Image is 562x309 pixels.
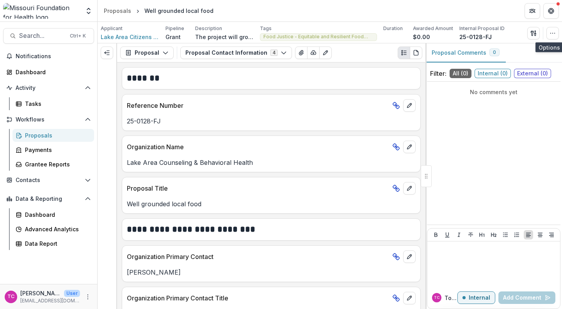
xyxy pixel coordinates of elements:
button: Open Contacts [3,174,94,186]
span: Internal ( 0 ) [475,69,511,78]
p: [EMAIL_ADDRESS][DOMAIN_NAME] [20,297,80,304]
a: Lake Area Citizens Advisory Board Inc. [101,33,159,41]
p: Applicant [101,25,123,32]
div: Data Report [25,239,88,248]
img: Missouri Foundation for Health logo [3,3,80,19]
p: 25-0128-FJ [459,33,492,41]
p: Internal [469,295,490,301]
button: Edit as form [319,46,332,59]
p: Filter: [430,69,446,78]
span: External ( 0 ) [514,69,551,78]
button: Align Center [535,230,545,239]
button: Open entity switcher [83,3,94,19]
button: edit [403,141,416,153]
button: Proposal [120,46,174,59]
span: Data & Reporting [16,196,82,202]
button: Align Right [547,230,556,239]
button: Search... [3,28,94,44]
p: User [64,290,80,297]
a: Grantee Reports [12,158,94,171]
a: Payments [12,143,94,156]
span: Notifications [16,53,91,60]
button: Expand left [101,46,113,59]
button: edit [403,292,416,304]
p: [PERSON_NAME] [127,268,416,277]
a: Proposals [101,5,134,16]
button: Open Workflows [3,113,94,126]
button: Italicize [454,230,464,239]
a: Dashboard [3,66,94,79]
div: Payments [25,146,88,154]
div: Proposals [25,131,88,139]
button: Partners [525,3,540,19]
span: Contacts [16,177,82,184]
span: Activity [16,85,82,91]
div: Tori Cope [7,294,14,299]
p: Tags [260,25,272,32]
div: Tasks [25,100,88,108]
button: edit [403,250,416,263]
div: Tori Cope [434,296,439,300]
a: Data Report [12,237,94,250]
button: PDF view [410,46,422,59]
p: Duration [383,25,403,32]
button: Heading 1 [477,230,487,239]
button: Notifications [3,50,94,63]
div: Proposals [104,7,131,15]
button: edit [403,182,416,195]
div: Ctrl + K [68,32,87,40]
div: Well grounded local food [144,7,213,15]
p: 25-0128-FJ [127,116,416,126]
p: Organization Primary Contact [127,252,389,261]
a: Advanced Analytics [12,223,94,236]
p: Lake Area Counseling & Behavioral Health [127,158,416,167]
button: Proposal Comments [425,43,506,63]
p: Well grounded local food [127,199,416,209]
p: Organization Name [127,142,389,152]
p: Internal Proposal ID [459,25,505,32]
button: Proposal Contact Information4 [180,46,292,59]
p: Awarded Amount [413,25,453,32]
div: Dashboard [16,68,88,76]
p: Grant [165,33,181,41]
span: All ( 0 ) [450,69,471,78]
button: Underline [443,230,452,239]
button: More [83,292,92,302]
button: Align Left [524,230,533,239]
span: Food Justice - Equitable and Resilient Food Systems [263,34,373,39]
button: edit [403,99,416,112]
button: Plaintext view [398,46,410,59]
p: Organization Primary Contact Title [127,293,389,303]
button: Bullet List [501,230,510,239]
a: Proposals [12,129,94,142]
p: The project will grow produce in hydroponic greenhouses and sell it through mobile markets, incre... [195,33,254,41]
button: View Attached Files [295,46,308,59]
button: Open Data & Reporting [3,193,94,205]
p: [PERSON_NAME] [20,289,61,297]
button: Ordered List [512,230,521,239]
p: Reference Number [127,101,389,110]
span: Workflows [16,116,82,123]
button: Heading 2 [489,230,498,239]
p: Pipeline [165,25,184,32]
a: Tasks [12,97,94,110]
div: Grantee Reports [25,160,88,168]
p: Tori C [445,294,457,302]
p: $0.00 [413,33,430,41]
p: Description [195,25,222,32]
button: Bold [431,230,441,239]
button: Strike [466,230,475,239]
div: Advanced Analytics [25,225,88,233]
div: Dashboard [25,211,88,219]
span: 0 [493,50,496,55]
button: Internal [457,291,495,304]
p: Proposal Title [127,184,389,193]
a: Dashboard [12,208,94,221]
button: Add Comment [498,291,555,304]
span: Search... [19,32,65,39]
p: No comments yet [430,88,557,96]
nav: breadcrumb [101,5,217,16]
button: Open Activity [3,82,94,94]
button: Get Help [543,3,559,19]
